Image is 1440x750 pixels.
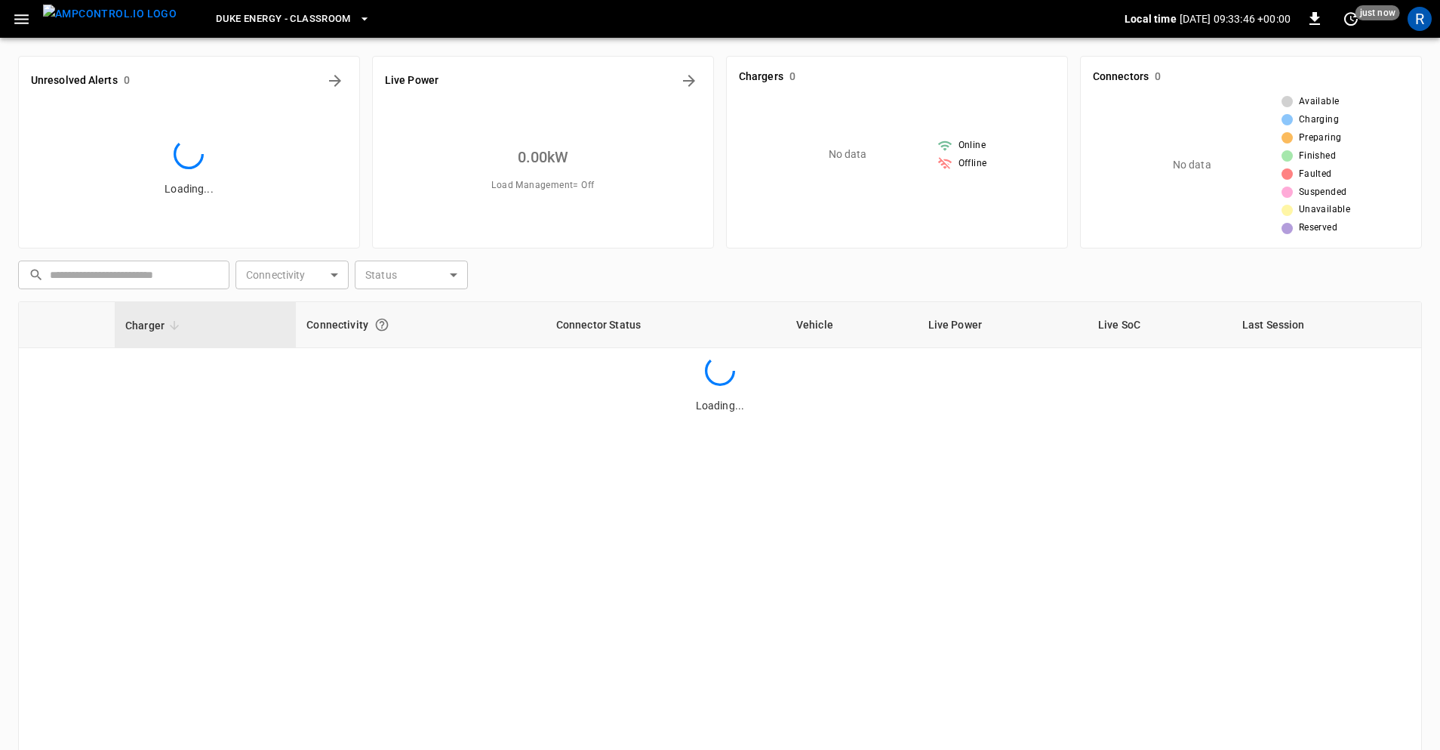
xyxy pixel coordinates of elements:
div: Connectivity [306,311,534,338]
h6: 0.00 kW [518,145,569,169]
button: All Alerts [323,69,347,93]
span: Reserved [1299,221,1337,236]
button: Duke Energy - Classroom [210,5,377,34]
th: Last Session [1232,302,1421,348]
h6: 0 [1155,69,1161,85]
button: Connection between the charger and our software. [368,311,395,338]
span: Offline [958,156,987,171]
span: Preparing [1299,131,1342,146]
th: Live Power [918,302,1088,348]
span: Suspended [1299,185,1347,200]
span: Unavailable [1299,202,1350,218]
button: Energy Overview [677,69,701,93]
span: just now [1355,5,1400,20]
h6: Live Power [385,73,438,89]
h6: Connectors [1093,69,1149,85]
p: [DATE] 09:33:46 +00:00 [1180,11,1291,26]
th: Vehicle [786,302,918,348]
th: Live SoC [1088,302,1232,348]
span: Loading... [165,183,213,195]
button: set refresh interval [1339,7,1363,31]
p: Local time [1125,11,1177,26]
span: Charging [1299,113,1339,128]
p: No data [1173,157,1211,173]
img: ampcontrol.io logo [43,5,177,23]
span: Load Management = Off [491,178,594,193]
p: No data [829,147,867,162]
span: Finished [1299,149,1336,164]
span: Available [1299,94,1340,110]
div: profile-icon [1408,7,1432,31]
h6: Unresolved Alerts [31,73,118,89]
span: Faulted [1299,167,1332,182]
th: Connector Status [546,302,786,348]
h6: Chargers [739,69,783,85]
span: Duke Energy - Classroom [216,11,351,28]
span: Charger [125,316,184,335]
span: Online [958,138,986,153]
span: Loading... [696,400,744,412]
h6: 0 [789,69,795,85]
h6: 0 [124,73,130,89]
